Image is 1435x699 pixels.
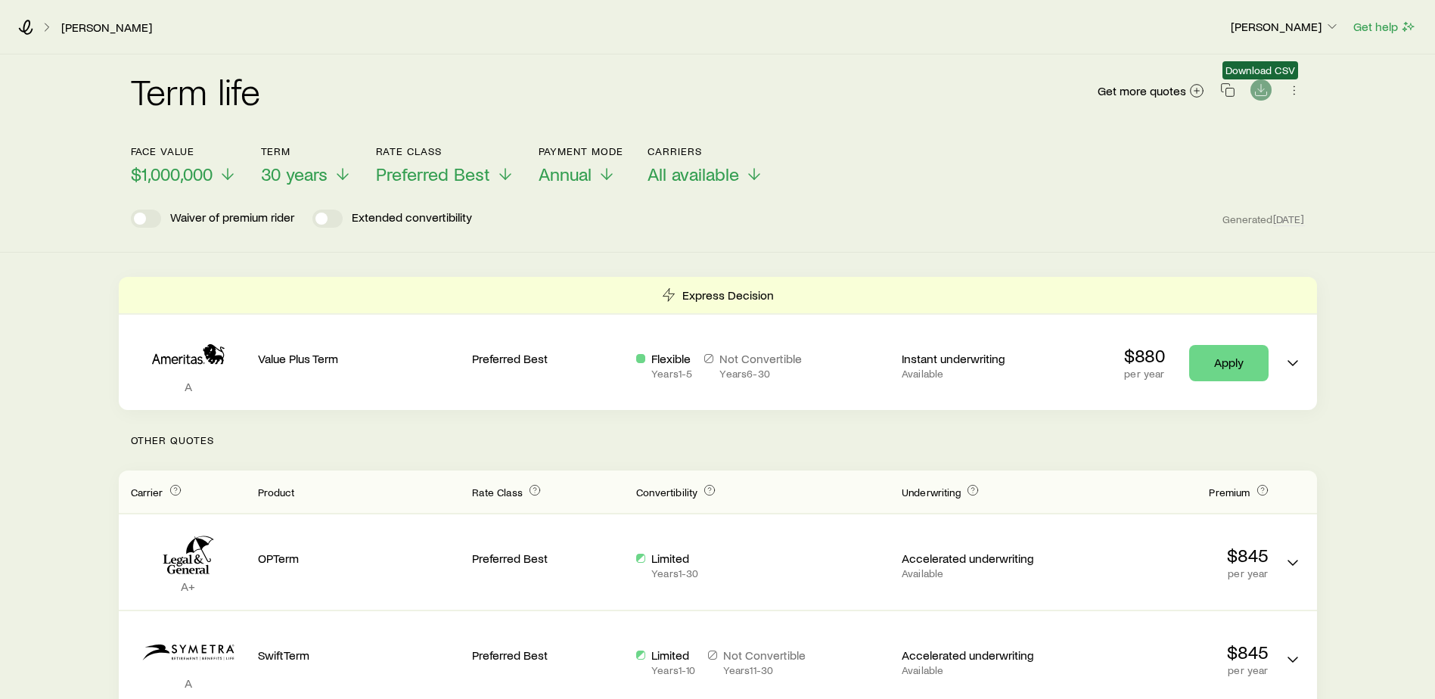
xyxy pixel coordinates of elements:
p: Accelerated underwriting [902,648,1054,663]
p: Limited [651,648,695,663]
button: Term30 years [261,145,352,185]
a: Apply [1189,345,1269,381]
span: Premium [1209,486,1250,499]
p: Available [902,664,1054,676]
a: Get more quotes [1097,82,1205,100]
span: 30 years [261,163,328,185]
div: Term quotes [119,277,1317,410]
button: Face value$1,000,000 [131,145,237,185]
p: Flexible [651,351,692,366]
p: per year [1066,664,1269,676]
button: Rate ClassPreferred Best [376,145,514,185]
p: Years 6 - 30 [719,368,802,380]
p: Instant underwriting [902,351,1054,366]
span: Annual [539,163,592,185]
p: Preferred Best [472,648,624,663]
span: All available [648,163,739,185]
p: Extended convertibility [352,210,472,228]
p: Waiver of premium rider [170,210,294,228]
span: Generated [1222,213,1304,226]
span: Preferred Best [376,163,490,185]
span: Carrier [131,486,163,499]
button: Get help [1353,18,1417,36]
button: [PERSON_NAME] [1230,18,1340,36]
p: Payment Mode [539,145,624,157]
p: per year [1066,567,1269,579]
p: [PERSON_NAME] [1231,19,1340,34]
p: Years 11 - 30 [723,664,806,676]
h2: Term life [131,73,261,109]
p: Years 1 - 30 [651,567,698,579]
span: Underwriting [902,486,961,499]
p: A+ [131,579,246,594]
p: Term [261,145,352,157]
p: Value Plus Term [258,351,461,366]
p: A [131,676,246,691]
p: $845 [1066,545,1269,566]
p: $845 [1066,642,1269,663]
p: Not Convertible [719,351,802,366]
p: $880 [1124,345,1165,366]
p: Express Decision [682,287,774,303]
p: A [131,379,246,394]
span: Rate Class [472,486,523,499]
p: Accelerated underwriting [902,551,1054,566]
span: Get more quotes [1098,85,1186,97]
button: CarriersAll available [648,145,763,185]
p: Limited [651,551,698,566]
a: [PERSON_NAME] [61,20,153,35]
p: Other Quotes [119,410,1317,471]
span: Convertibility [636,486,697,499]
span: Download CSV [1225,64,1295,76]
p: Preferred Best [472,351,624,366]
p: SwiftTerm [258,648,461,663]
p: Years 1 - 10 [651,664,695,676]
p: Preferred Best [472,551,624,566]
p: Rate Class [376,145,514,157]
span: [DATE] [1273,213,1305,226]
p: Years 1 - 5 [651,368,692,380]
p: Available [902,567,1054,579]
p: Not Convertible [723,648,806,663]
span: $1,000,000 [131,163,213,185]
a: Download CSV [1250,85,1272,100]
p: Carriers [648,145,763,157]
p: OPTerm [258,551,461,566]
p: Face value [131,145,237,157]
p: Available [902,368,1054,380]
span: Product [258,486,295,499]
p: per year [1124,368,1165,380]
button: Payment ModeAnnual [539,145,624,185]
